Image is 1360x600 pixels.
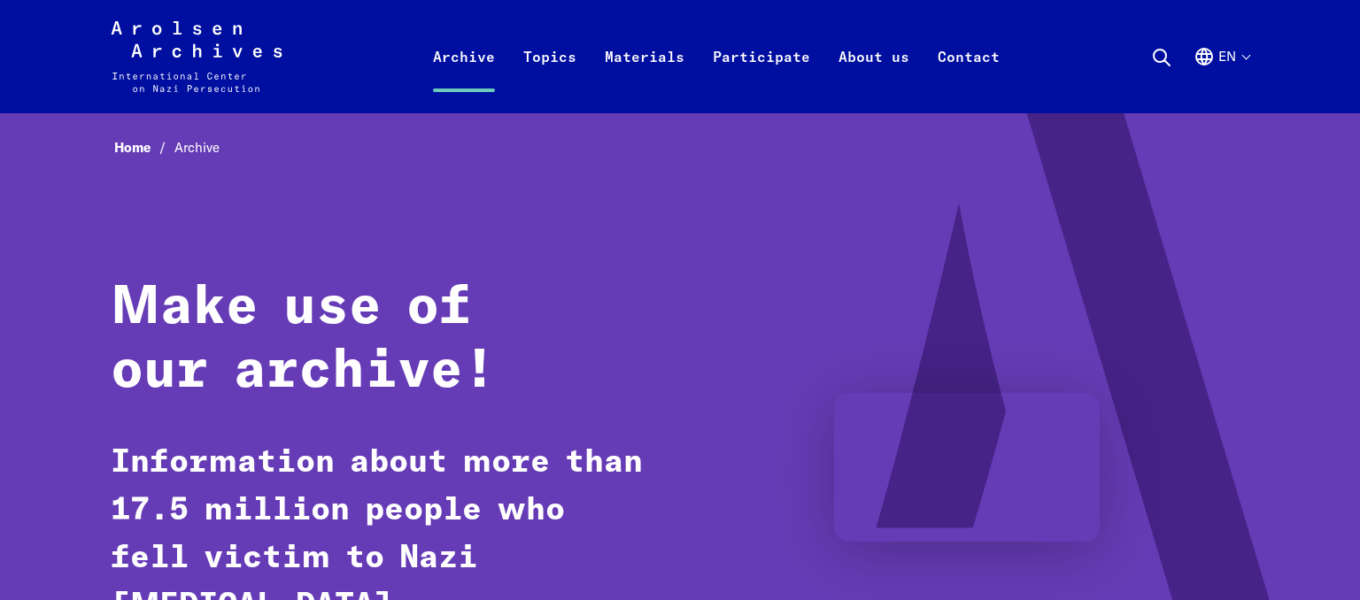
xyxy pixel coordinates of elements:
button: English, language selection [1194,46,1249,110]
span: Archive [174,139,220,156]
a: Contact [923,42,1014,113]
a: Home [114,139,174,156]
a: Topics [509,42,591,113]
nav: Primary [419,21,1014,92]
nav: Breadcrumb [111,135,1249,162]
h1: Make use of our archive! [111,276,649,404]
a: About us [824,42,923,113]
a: Participate [699,42,824,113]
a: Archive [419,42,509,113]
a: Materials [591,42,699,113]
